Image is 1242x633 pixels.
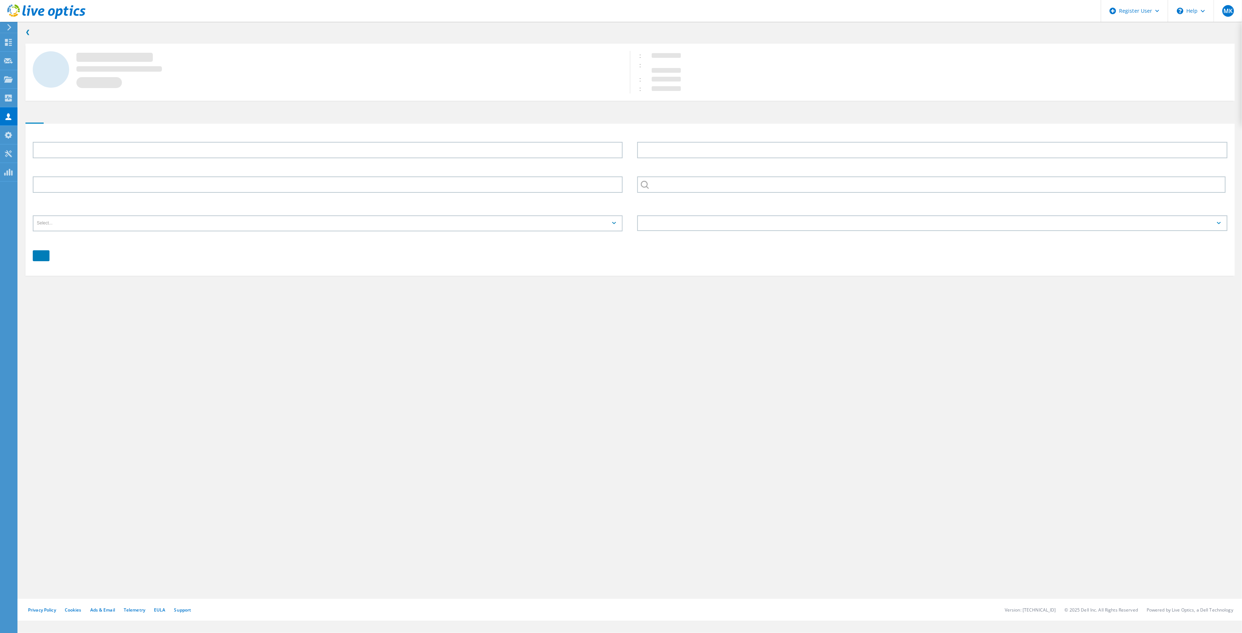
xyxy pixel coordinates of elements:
a: Telemetry [124,607,145,613]
svg: \n [1177,8,1183,14]
span: : [639,85,648,93]
a: Ads & Email [90,607,115,613]
a: Privacy Policy [28,607,56,613]
li: Powered by Live Optics, a Dell Technology [1147,607,1233,613]
a: Cookies [65,607,82,613]
a: Support [174,607,191,613]
li: Version: [TECHNICAL_ID] [1005,607,1056,613]
li: © 2025 Dell Inc. All Rights Reserved [1065,607,1138,613]
span: : [639,61,648,69]
span: : [639,75,648,83]
a: Back to search [25,28,30,36]
a: Live Optics Dashboard [7,15,86,20]
span: : [639,52,648,60]
a: EULA [154,607,165,613]
span: MK [1223,8,1233,14]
